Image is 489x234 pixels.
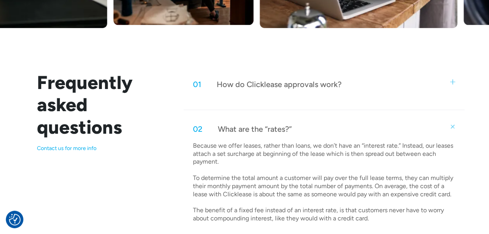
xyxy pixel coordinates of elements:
[9,214,21,225] button: Consent Preferences
[218,124,292,134] div: What are the “rates?”
[9,214,21,225] img: Revisit consent button
[193,142,455,223] p: Because we offer leases, rather than loans, we don’t have an “interest rate.” Instead, our leases...
[217,79,342,89] div: How do Clicklease approvals work?
[450,79,455,84] img: small plus
[37,145,165,152] p: Contact us for more info
[193,124,202,134] div: 02
[449,123,456,130] img: small plus
[37,72,165,139] h2: Frequently asked questions
[193,79,201,89] div: 01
